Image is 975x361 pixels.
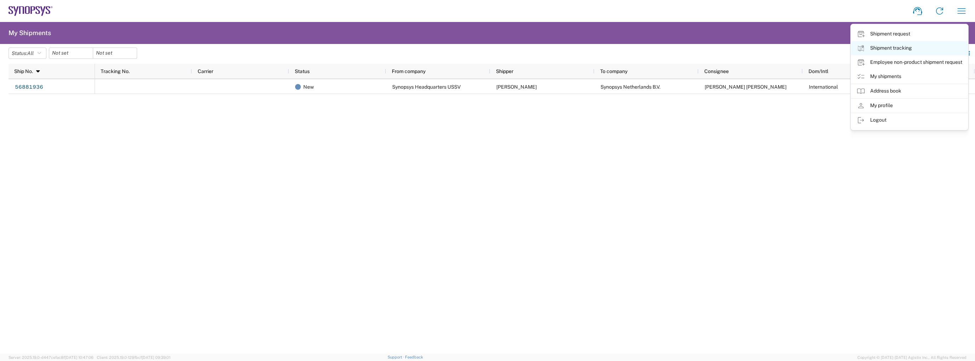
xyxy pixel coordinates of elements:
[496,68,513,74] span: Shipper
[600,68,627,74] span: To company
[27,50,34,56] span: All
[808,68,828,74] span: Dom/Intl
[851,84,968,98] a: Address book
[601,84,660,90] span: Synopsys Netherlands B.V.
[295,68,310,74] span: Status
[405,355,423,359] a: Feedback
[15,82,44,93] a: 56881936
[142,355,170,360] span: [DATE] 09:39:01
[198,68,213,74] span: Carrier
[704,68,729,74] span: Consignee
[65,355,94,360] span: [DATE] 10:47:06
[857,354,966,361] span: Copyright © [DATE]-[DATE] Agistix Inc., All Rights Reserved
[851,41,968,55] a: Shipment tracking
[392,84,461,90] span: Synopsys Headquarters USSV
[705,84,787,90] span: Deepak Kumar Jilla
[851,70,968,84] a: My shipments
[851,55,968,70] a: Employee non-product shipment request
[93,48,137,59] input: Not set
[809,84,838,90] span: International
[97,355,170,360] span: Client: 2025.19.0-129fbcf
[851,113,968,127] a: Logout
[392,68,425,74] span: From company
[9,29,51,37] h2: My Shipments
[851,27,968,41] a: Shipment request
[9,48,46,59] button: Status:All
[49,48,93,59] input: Not set
[9,355,94,360] span: Server: 2025.19.0-d447cefac8f
[303,79,314,94] span: New
[101,68,130,74] span: Tracking No.
[496,84,537,90] span: Sai Vivek Pidaparthi
[14,68,33,74] span: Ship No.
[388,355,405,359] a: Support
[851,99,968,113] a: My profile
